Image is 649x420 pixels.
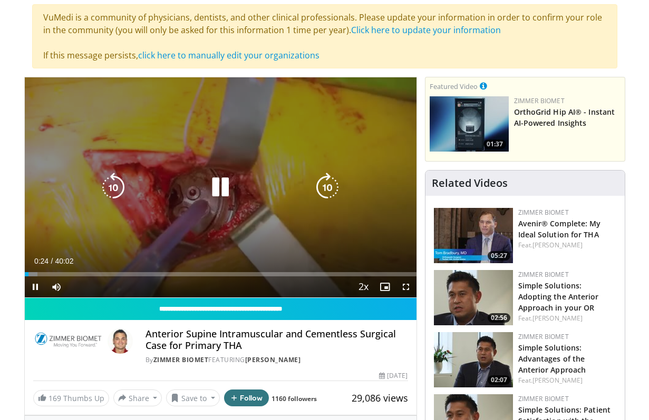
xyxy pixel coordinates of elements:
div: By FEATURING [146,355,408,365]
button: Pause [25,276,46,297]
a: OrthoGrid Hip AI® - Instant AI-Powered Insights [514,107,615,128]
div: Feat. [518,241,616,250]
button: Follow [224,389,269,406]
a: [PERSON_NAME] [245,355,301,364]
a: click here to manually edit your organizations [138,49,319,61]
a: 01:37 [430,96,509,152]
span: 02:56 [488,313,510,323]
a: Zimmer Biomet [518,208,569,217]
a: Simple Solutions: Adopting the Anterior Approach in your OR [518,281,599,313]
button: Fullscreen [395,276,416,297]
span: 05:27 [488,251,510,261]
a: Zimmer Biomet [518,270,569,279]
a: 169 Thumbs Up [33,390,109,406]
a: 1160 followers [272,394,317,403]
div: Feat. [518,314,616,323]
small: Featured Video [430,82,478,91]
button: Share [113,389,162,406]
h4: Related Videos [432,177,508,189]
a: Zimmer Biomet [518,332,569,341]
img: 56e6ec17-0c16-4c01-a1de-debe52bb35a1.150x105_q85_crop-smart_upscale.jpg [434,332,513,387]
img: Avatar [108,328,133,354]
span: 0:24 [34,257,49,265]
span: 29,086 views [352,392,408,404]
a: Click here to update your information [351,24,501,36]
video-js: Video Player [25,77,416,298]
span: 40:02 [55,257,73,265]
a: 02:07 [434,332,513,387]
a: [PERSON_NAME] [532,376,583,385]
button: Save to [166,389,220,406]
button: Mute [46,276,67,297]
div: [DATE] [379,371,408,381]
span: / [51,257,53,265]
a: Simple Solutions: Advantages of the Anterior Approach [518,343,586,375]
img: 51d03d7b-a4ba-45b7-9f92-2bfbd1feacc3.150x105_q85_crop-smart_upscale.jpg [430,96,509,152]
a: Zimmer Biomet [518,394,569,403]
div: VuMedi is a community of physicians, dentists, and other clinical professionals. Please update yo... [32,4,617,68]
div: Feat. [518,376,616,385]
a: 05:27 [434,208,513,263]
a: 02:56 [434,270,513,325]
span: 02:07 [488,375,510,385]
span: 01:37 [483,139,506,149]
a: [PERSON_NAME] [532,314,583,323]
a: Avenir® Complete: My Ideal Solution for THA [518,218,601,239]
button: Enable picture-in-picture mode [374,276,395,297]
h4: Anterior Supine Intramuscular and Cementless Surgical Case for Primary THA [146,328,408,351]
img: 34658faa-42cf-45f9-ba82-e22c653dfc78.150x105_q85_crop-smart_upscale.jpg [434,208,513,263]
img: Zimmer Biomet [33,328,103,354]
a: [PERSON_NAME] [532,241,583,249]
img: 10d808f3-0ef9-4f3e-97fe-674a114a9830.150x105_q85_crop-smart_upscale.jpg [434,270,513,325]
a: Zimmer Biomet [153,355,209,364]
a: Zimmer Biomet [514,96,565,105]
div: Progress Bar [25,272,416,276]
button: Playback Rate [353,276,374,297]
span: 169 [49,393,61,403]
